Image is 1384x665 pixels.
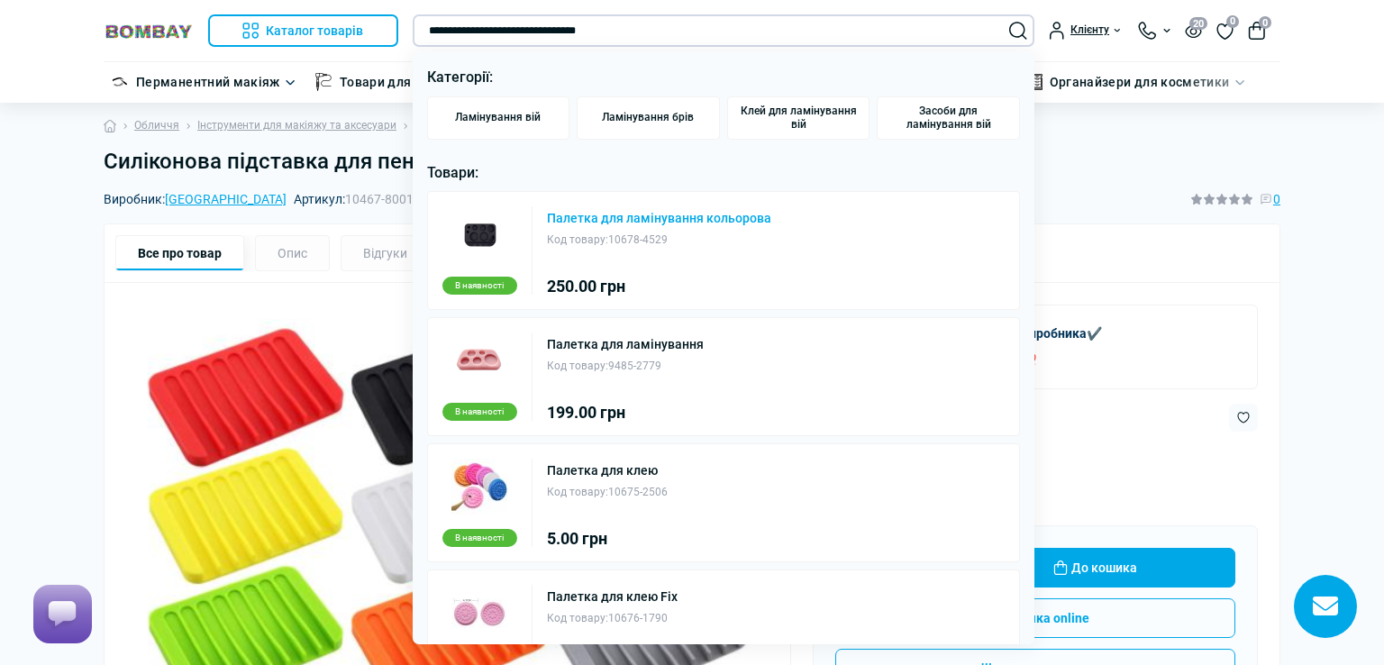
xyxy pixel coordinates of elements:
a: Палетка для ламінування [547,338,704,351]
a: 0 [1216,21,1234,41]
span: Код товару: [547,233,608,246]
button: 20 [1185,23,1202,38]
a: Палетка для клею [547,464,658,477]
div: В наявності [442,403,517,421]
a: Палетка для ламінування кольорова [547,212,771,224]
a: Ламінування вій [427,96,570,140]
a: Товари для тату [340,72,442,92]
span: Код товару: [547,612,608,624]
span: 20 [1189,17,1207,30]
span: Ламінування брів [602,111,694,124]
div: 5.00 грн [547,531,668,547]
div: 250.00 грн [547,278,771,295]
div: 10678-4529 [547,232,771,249]
a: Палетка для клею Fix [547,590,678,603]
span: Клей для ламінування вій [735,105,862,132]
button: 0 [1248,22,1266,40]
div: 10675-2506 [547,484,668,501]
a: Органайзери для косметики [1050,72,1230,92]
span: Засоби для ламінування вій [885,105,1012,132]
img: Перманентний макіяж [111,73,129,91]
span: Код товару: [547,486,608,498]
a: Засоби для ламінування вій [877,96,1020,140]
div: В наявності [442,277,517,295]
span: Ламінування вій [455,111,541,124]
p: Категорії: [427,66,1021,89]
span: 0 [1226,15,1239,28]
img: Товари для тату [314,73,332,91]
a: Ламінування брів [577,96,720,140]
img: Палетка для клею Fix [451,585,507,641]
button: Search [1009,22,1027,40]
span: 0 [1259,16,1271,29]
img: Палетка для ламінування кольорова [451,206,507,262]
img: Палетка для ламінування [451,332,507,388]
div: 199.00 грн [547,405,704,421]
div: 10676-1790 [547,610,678,627]
p: Товари: [427,161,1021,185]
img: Палетка для клею [451,459,507,515]
a: Перманентний макіяж [136,72,280,92]
div: 9485-2779 [547,358,704,375]
button: Каталог товарів [208,14,398,47]
span: Код товару: [547,360,608,372]
a: Клей для ламінування вій [727,96,870,140]
img: BOMBAY [104,23,194,40]
div: В наявності [442,529,517,547]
